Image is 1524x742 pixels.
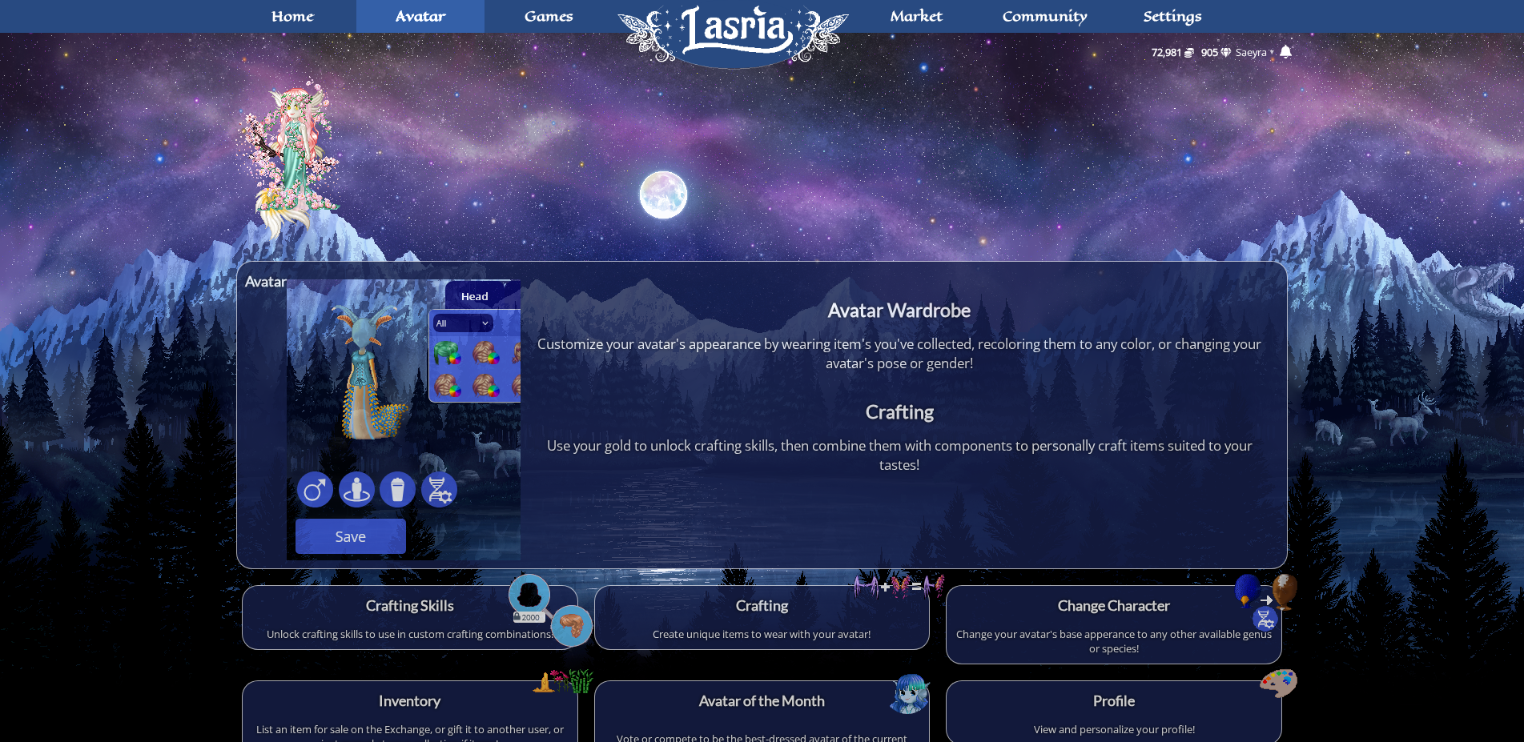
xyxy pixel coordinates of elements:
a: Change Character Change CharacterChange your avatar's base apperance to any other available genus... [938,577,1290,672]
h1: Crafting [537,397,1262,427]
h1: Avatar of the Month [603,689,922,712]
span: Avatar [396,10,445,22]
span: Community [1003,10,1088,22]
a: Crafting Skills Crafting SkillsUnlock crafting skills to use in custom crafting combinations! [234,577,586,672]
img: Avatar [228,57,394,241]
h1: Change Character [955,594,1273,617]
div: View and personalize your profile! [955,722,1273,736]
div: Use your gold to unlock crafting skills, then combine them with components to personally craft it... [537,436,1262,474]
span: 905 [1201,45,1218,59]
span: Market [891,10,943,22]
img: Avatar Wardrobe [287,279,619,560]
div: Customize your avatar's appearance by wearing item's you've collected, recoloring them to any col... [537,335,1262,372]
h1: Avatar [245,270,287,560]
span: Settings [1144,10,1202,22]
img: Profile [1260,669,1297,698]
span: Games [525,10,573,22]
img: Crafting Skills [509,574,593,657]
div: Create unique items to wear with your avatar! [603,627,922,641]
a: Home [613,68,853,142]
h1: Avatar Wardrobe [537,295,1262,325]
a: Avatar [228,57,1295,241]
a: Crafting CraftingCreate unique items to wear with your avatar! [586,577,939,672]
h1: Profile [955,689,1273,712]
a: Avatar Avatar Wardrobe Avatar Wardrobe Customize your avatar's appearance by wearing item's you'v... [228,253,1295,577]
a: Saeyra [1236,45,1267,59]
img: Inventory [533,669,593,693]
h1: Crafting [603,594,922,617]
h1: Crafting Skills [251,594,569,617]
a: 905 [1196,41,1236,63]
div: Unlock crafting skills to use in custom crafting combinations! [251,627,569,641]
a: 72,981 [1147,41,1194,63]
h1: Inventory [251,689,569,712]
span: 72,981 [1152,45,1182,59]
img: Crafting [854,574,945,600]
span: Home [271,10,313,22]
div: Change your avatar's base apperance to any other available genus or species! [955,627,1273,656]
img: Change Character [1234,574,1297,632]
